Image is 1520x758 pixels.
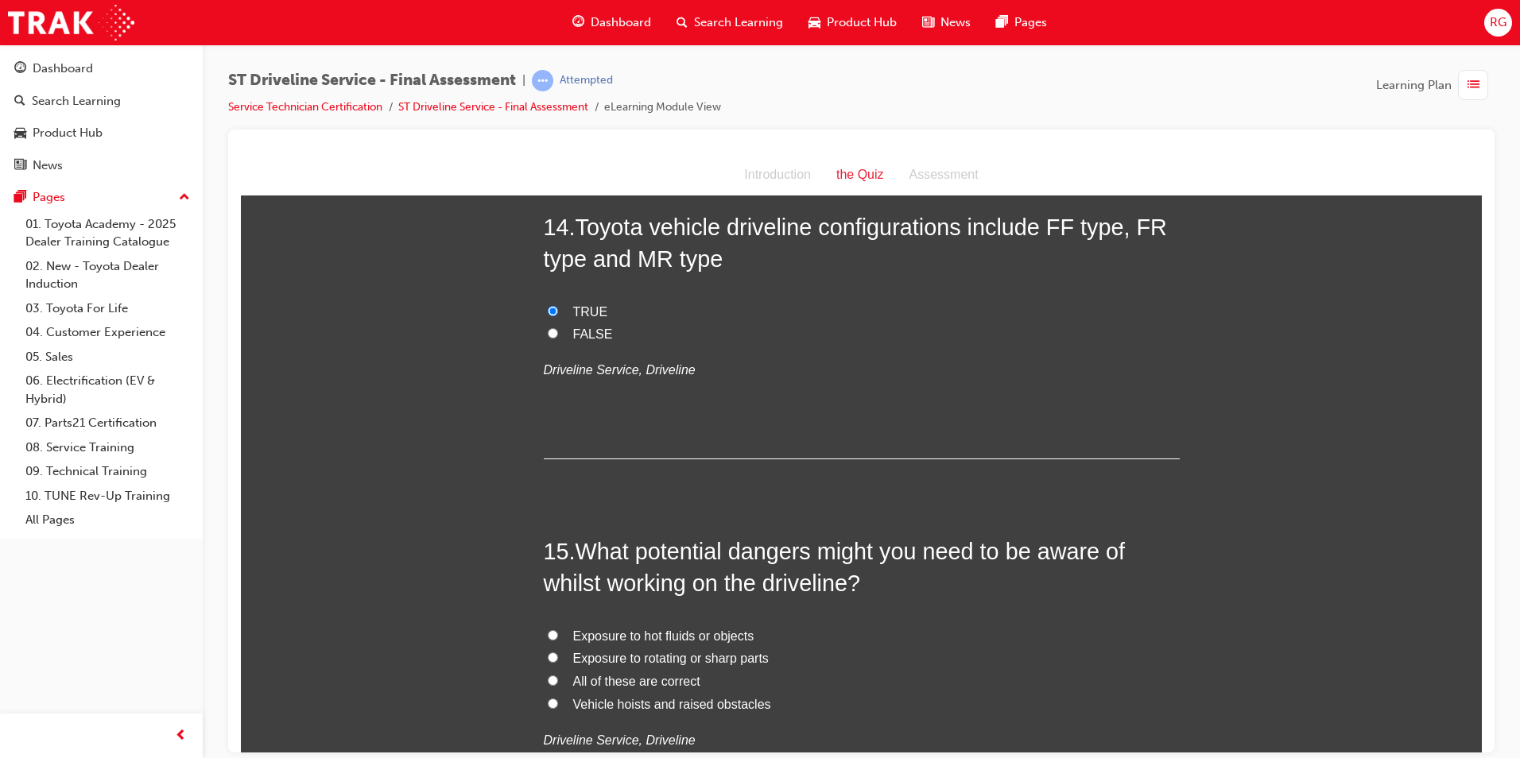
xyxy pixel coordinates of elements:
span: Pages [1014,14,1047,32]
input: Vehicle hoists and raised obstacles [307,543,317,554]
div: Pages [33,188,65,207]
div: Product Hub [33,124,103,142]
span: RG [1490,14,1506,32]
div: the Quiz [583,9,656,32]
a: 02. New - Toyota Dealer Induction [19,254,196,296]
span: Dashboard [591,14,651,32]
span: learningRecordVerb_ATTEMPT-icon [532,70,553,91]
div: Dashboard [33,60,93,78]
span: News [940,14,971,32]
input: All of these are correct [307,520,317,531]
a: All Pages [19,508,196,532]
span: Exposure to hot fluids or objects [332,474,514,488]
div: Assessment [656,9,750,32]
h2: 14 . [303,56,939,121]
div: Search Learning [32,92,121,110]
div: Introduction [491,9,583,32]
span: up-icon [179,188,190,208]
span: All of these are correct [332,520,459,533]
span: news-icon [14,159,26,173]
span: search-icon [14,95,25,109]
span: news-icon [922,13,934,33]
a: search-iconSearch Learning [664,6,796,39]
span: Search Learning [694,14,783,32]
button: Pages [6,183,196,212]
span: | [522,72,525,90]
span: search-icon [677,13,688,33]
span: Product Hub [827,14,897,32]
input: FALSE [307,173,317,184]
input: Exposure to rotating or sharp parts [307,497,317,508]
div: News [33,157,63,175]
span: guage-icon [572,13,584,33]
span: list-icon [1468,75,1479,95]
img: Trak [8,5,134,41]
h2: 15 . [303,381,939,445]
em: Driveline Service, Driveline [303,208,455,222]
em: Driveline Service, Driveline [303,578,455,592]
span: ST Driveline Service - Final Assessment [228,72,516,90]
span: Exposure to rotating or sharp parts [332,497,528,510]
span: car-icon [808,13,820,33]
span: car-icon [14,126,26,141]
a: guage-iconDashboard [560,6,664,39]
span: pages-icon [996,13,1008,33]
a: Product Hub [6,118,196,148]
a: 06. Electrification (EV & Hybrid) [19,369,196,411]
button: RG [1484,9,1512,37]
a: 01. Toyota Academy - 2025 Dealer Training Catalogue [19,212,196,254]
input: TRUE [307,151,317,161]
li: eLearning Module View [604,99,721,117]
input: Exposure to hot fluids or objects [307,475,317,485]
span: What potential dangers might you need to be aware of whilst working on the driveline? [303,384,885,441]
a: Dashboard [6,54,196,83]
button: Learning Plan [1376,70,1495,100]
span: FALSE [332,172,372,186]
span: Learning Plan [1376,76,1452,95]
button: DashboardSearch LearningProduct HubNews [6,51,196,183]
a: ST Driveline Service - Final Assessment [398,100,588,114]
a: 05. Sales [19,345,196,369]
a: 04. Customer Experience [19,320,196,345]
div: Attempted [560,73,613,88]
span: guage-icon [14,62,26,76]
a: 10. TUNE Rev-Up Training [19,484,196,509]
span: prev-icon [175,726,187,746]
a: pages-iconPages [983,6,1060,39]
span: TRUE [332,150,367,164]
a: Search Learning [6,87,196,116]
a: 09. Technical Training [19,459,196,484]
span: Vehicle hoists and raised obstacles [332,543,530,556]
a: Service Technician Certification [228,100,382,114]
a: news-iconNews [909,6,983,39]
a: 08. Service Training [19,435,196,460]
span: Toyota vehicle driveline configurations include FF type, FR type and MR type [303,60,926,117]
a: News [6,151,196,180]
a: 03. Toyota For Life [19,296,196,321]
a: 07. Parts21 Certification [19,411,196,435]
a: car-iconProduct Hub [796,6,909,39]
span: pages-icon [14,191,26,205]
